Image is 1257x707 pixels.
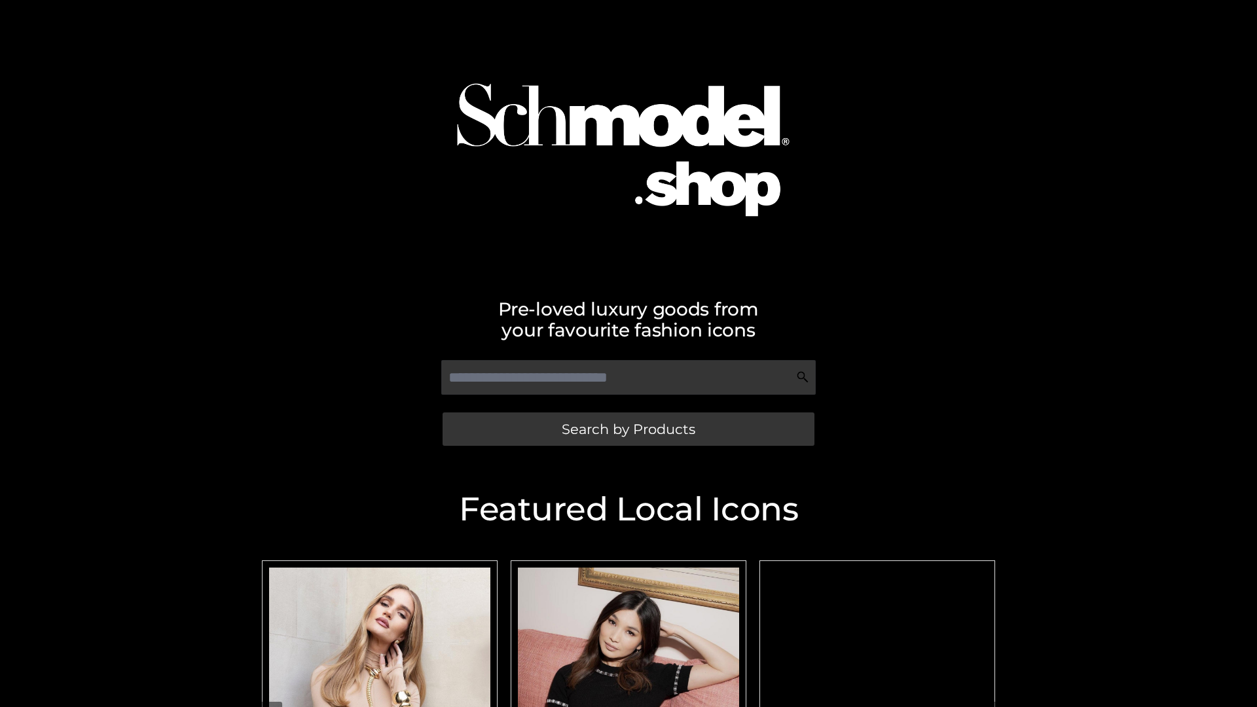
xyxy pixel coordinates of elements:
[255,493,1002,526] h2: Featured Local Icons​
[443,412,814,446] a: Search by Products
[255,299,1002,340] h2: Pre-loved luxury goods from your favourite fashion icons
[562,422,695,436] span: Search by Products
[796,371,809,384] img: Search Icon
